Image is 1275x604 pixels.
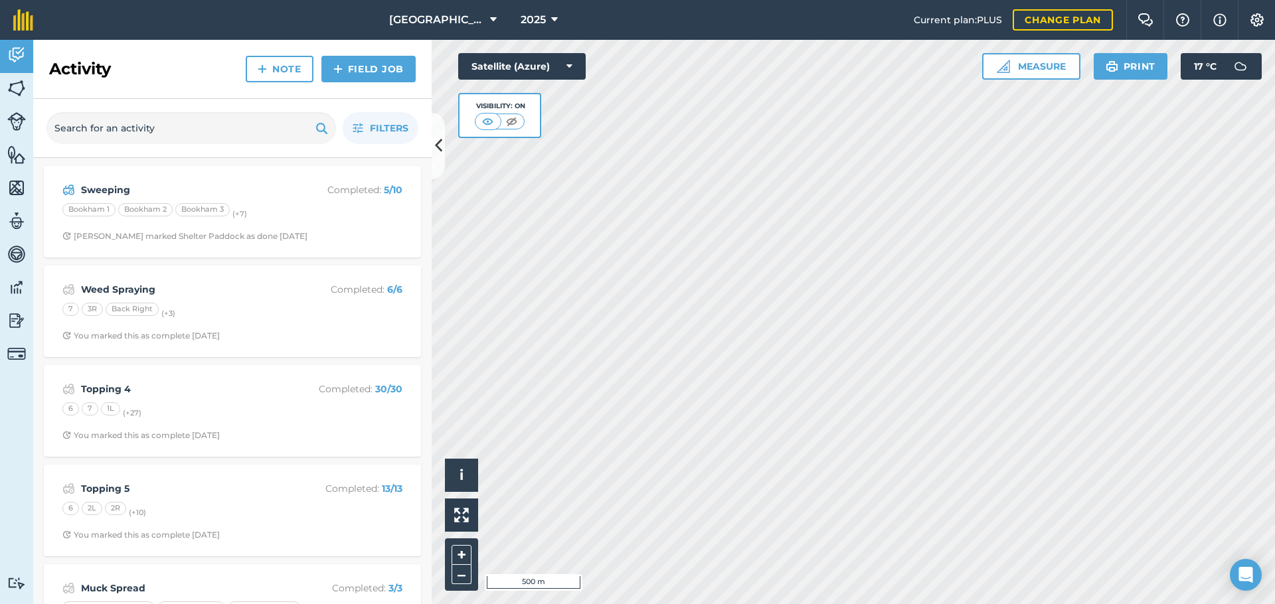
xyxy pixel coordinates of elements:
a: SweepingCompleted: 5/10Bookham 1Bookham 2Bookham 3(+7)Clock with arrow pointing clockwise[PERSON_... [52,174,413,250]
img: svg+xml;base64,PHN2ZyB4bWxucz0iaHR0cDovL3d3dy53My5vcmcvMjAwMC9zdmciIHdpZHRoPSIxNCIgaGVpZ2h0PSIyNC... [333,61,343,77]
a: Note [246,56,313,82]
div: [PERSON_NAME] marked Shelter Paddock as done [DATE] [62,231,307,242]
img: svg+xml;base64,PHN2ZyB4bWxucz0iaHR0cDovL3d3dy53My5vcmcvMjAwMC9zdmciIHdpZHRoPSIxOSIgaGVpZ2h0PSIyNC... [1106,58,1118,74]
p: Completed : [297,282,402,297]
img: Four arrows, one pointing top left, one top right, one bottom right and the last bottom left [454,508,469,522]
img: Clock with arrow pointing clockwise [62,431,71,439]
strong: 6 / 6 [387,283,402,295]
img: svg+xml;base64,PD94bWwgdmVyc2lvbj0iMS4wIiBlbmNvZGluZz0idXRmLTgiPz4KPCEtLSBHZW5lcmF0b3I6IEFkb2JlIE... [7,112,26,131]
div: 7 [62,303,79,316]
div: You marked this as complete [DATE] [62,331,220,341]
div: You marked this as complete [DATE] [62,530,220,540]
button: + [452,545,471,565]
strong: Sweeping [81,183,292,197]
strong: Muck Spread [81,581,292,595]
span: Filters [370,121,408,135]
img: svg+xml;base64,PD94bWwgdmVyc2lvbj0iMS4wIiBlbmNvZGluZz0idXRmLTgiPz4KPCEtLSBHZW5lcmF0b3I6IEFkb2JlIE... [7,244,26,264]
img: Clock with arrow pointing clockwise [62,530,71,539]
div: Open Intercom Messenger [1230,559,1262,591]
strong: 3 / 3 [388,582,402,594]
img: svg+xml;base64,PHN2ZyB4bWxucz0iaHR0cDovL3d3dy53My5vcmcvMjAwMC9zdmciIHdpZHRoPSIxOSIgaGVpZ2h0PSIyNC... [315,120,328,136]
img: Clock with arrow pointing clockwise [62,232,71,240]
img: svg+xml;base64,PD94bWwgdmVyc2lvbj0iMS4wIiBlbmNvZGluZz0idXRmLTgiPz4KPCEtLSBHZW5lcmF0b3I6IEFkb2JlIE... [62,580,75,596]
div: 6 [62,502,79,515]
strong: 5 / 10 [384,184,402,196]
img: svg+xml;base64,PD94bWwgdmVyc2lvbj0iMS4wIiBlbmNvZGluZz0idXRmLTgiPz4KPCEtLSBHZW5lcmF0b3I6IEFkb2JlIE... [62,381,75,397]
button: Measure [982,53,1080,80]
img: svg+xml;base64,PD94bWwgdmVyc2lvbj0iMS4wIiBlbmNvZGluZz0idXRmLTgiPz4KPCEtLSBHZW5lcmF0b3I6IEFkb2JlIE... [7,45,26,65]
img: svg+xml;base64,PD94bWwgdmVyc2lvbj0iMS4wIiBlbmNvZGluZz0idXRmLTgiPz4KPCEtLSBHZW5lcmF0b3I6IEFkb2JlIE... [7,344,26,363]
button: Filters [343,112,418,144]
div: Bookham 2 [118,203,173,216]
img: svg+xml;base64,PD94bWwgdmVyc2lvbj0iMS4wIiBlbmNvZGluZz0idXRmLTgiPz4KPCEtLSBHZW5lcmF0b3I6IEFkb2JlIE... [1227,53,1254,80]
img: svg+xml;base64,PD94bWwgdmVyc2lvbj0iMS4wIiBlbmNvZGluZz0idXRmLTgiPz4KPCEtLSBHZW5lcmF0b3I6IEFkb2JlIE... [62,281,75,297]
button: Satellite (Azure) [458,53,586,80]
button: i [445,459,478,492]
p: Completed : [297,581,402,595]
img: svg+xml;base64,PHN2ZyB4bWxucz0iaHR0cDovL3d3dy53My5vcmcvMjAwMC9zdmciIHdpZHRoPSI1NiIgaGVpZ2h0PSI2MC... [7,78,26,98]
small: (+ 3 ) [161,309,175,318]
strong: 13 / 13 [382,483,402,494]
strong: Topping 5 [81,481,292,496]
div: Bookham 3 [175,203,230,216]
div: 6 [62,402,79,415]
img: svg+xml;base64,PD94bWwgdmVyc2lvbj0iMS4wIiBlbmNvZGluZz0idXRmLTgiPz4KPCEtLSBHZW5lcmF0b3I6IEFkb2JlIE... [62,481,75,496]
a: Weed SprayingCompleted: 6/673RBack Right(+3)Clock with arrow pointing clockwiseYou marked this as... [52,273,413,349]
img: svg+xml;base64,PHN2ZyB4bWxucz0iaHR0cDovL3d3dy53My5vcmcvMjAwMC9zdmciIHdpZHRoPSI1NiIgaGVpZ2h0PSI2MC... [7,178,26,198]
img: svg+xml;base64,PD94bWwgdmVyc2lvbj0iMS4wIiBlbmNvZGluZz0idXRmLTgiPz4KPCEtLSBHZW5lcmF0b3I6IEFkb2JlIE... [7,277,26,297]
strong: 30 / 30 [375,383,402,395]
a: Field Job [321,56,416,82]
small: (+ 7 ) [232,209,247,218]
span: 17 ° C [1194,53,1217,80]
img: svg+xml;base64,PHN2ZyB4bWxucz0iaHR0cDovL3d3dy53My5vcmcvMjAwMC9zdmciIHdpZHRoPSIxNyIgaGVpZ2h0PSIxNy... [1213,12,1227,28]
input: Search for an activity [46,112,336,144]
img: Two speech bubbles overlapping with the left bubble in the forefront [1138,13,1153,27]
button: Print [1094,53,1168,80]
div: 2L [82,502,102,515]
a: Change plan [1013,9,1113,31]
img: svg+xml;base64,PD94bWwgdmVyc2lvbj0iMS4wIiBlbmNvZGluZz0idXRmLTgiPz4KPCEtLSBHZW5lcmF0b3I6IEFkb2JlIE... [7,311,26,331]
small: (+ 27 ) [123,408,141,417]
div: 7 [82,402,98,415]
p: Completed : [297,183,402,197]
img: svg+xml;base64,PHN2ZyB4bWxucz0iaHR0cDovL3d3dy53My5vcmcvMjAwMC9zdmciIHdpZHRoPSI1NiIgaGVpZ2h0PSI2MC... [7,145,26,165]
a: Topping 5Completed: 13/1362L2R(+10)Clock with arrow pointing clockwiseYou marked this as complete... [52,473,413,548]
p: Completed : [297,481,402,496]
img: svg+xml;base64,PHN2ZyB4bWxucz0iaHR0cDovL3d3dy53My5vcmcvMjAwMC9zdmciIHdpZHRoPSI1MCIgaGVpZ2h0PSI0MC... [503,115,520,128]
span: i [460,467,464,483]
p: Completed : [297,382,402,396]
strong: Weed Spraying [81,282,292,297]
img: svg+xml;base64,PD94bWwgdmVyc2lvbj0iMS4wIiBlbmNvZGluZz0idXRmLTgiPz4KPCEtLSBHZW5lcmF0b3I6IEFkb2JlIE... [62,182,75,198]
button: 17 °C [1181,53,1262,80]
div: 3R [82,303,103,316]
img: Ruler icon [997,60,1010,73]
strong: Topping 4 [81,382,292,396]
img: svg+xml;base64,PD94bWwgdmVyc2lvbj0iMS4wIiBlbmNvZGluZz0idXRmLTgiPz4KPCEtLSBHZW5lcmF0b3I6IEFkb2JlIE... [7,577,26,589]
img: svg+xml;base64,PD94bWwgdmVyc2lvbj0iMS4wIiBlbmNvZGluZz0idXRmLTgiPz4KPCEtLSBHZW5lcmF0b3I6IEFkb2JlIE... [7,211,26,231]
button: – [452,565,471,584]
img: fieldmargin Logo [13,9,33,31]
img: svg+xml;base64,PHN2ZyB4bWxucz0iaHR0cDovL3d3dy53My5vcmcvMjAwMC9zdmciIHdpZHRoPSIxNCIgaGVpZ2h0PSIyNC... [258,61,267,77]
div: Bookham 1 [62,203,116,216]
div: You marked this as complete [DATE] [62,430,220,441]
img: Clock with arrow pointing clockwise [62,331,71,340]
div: 1L [101,402,120,415]
div: Back Right [106,303,159,316]
div: 2R [105,502,126,515]
img: svg+xml;base64,PHN2ZyB4bWxucz0iaHR0cDovL3d3dy53My5vcmcvMjAwMC9zdmciIHdpZHRoPSI1MCIgaGVpZ2h0PSI0MC... [479,115,496,128]
span: Current plan : PLUS [914,13,1002,27]
small: (+ 10 ) [129,508,146,517]
img: A cog icon [1249,13,1265,27]
span: [GEOGRAPHIC_DATA] [389,12,485,28]
a: Topping 4Completed: 30/30671L(+27)Clock with arrow pointing clockwiseYou marked this as complete ... [52,373,413,449]
span: 2025 [521,12,546,28]
h2: Activity [49,58,111,80]
img: A question mark icon [1175,13,1191,27]
div: Visibility: On [475,101,525,112]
